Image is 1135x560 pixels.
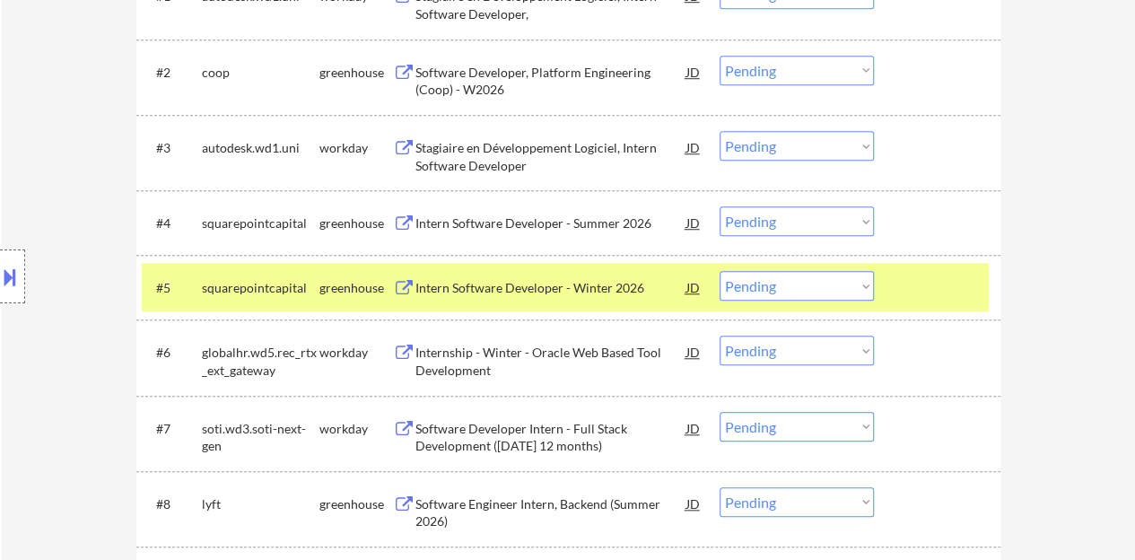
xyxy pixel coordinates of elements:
[685,336,703,368] div: JD
[319,495,393,513] div: greenhouse
[415,279,686,297] div: Intern Software Developer - Winter 2026
[319,344,393,362] div: workday
[202,64,319,82] div: coop
[685,412,703,444] div: JD
[415,139,686,174] div: Stagiaire en Développement Logiciel, Intern Software Developer
[685,206,703,239] div: JD
[319,420,393,438] div: workday
[202,495,319,513] div: lyft
[319,214,393,232] div: greenhouse
[415,495,686,530] div: Software Engineer Intern, Backend (Summer 2026)
[319,139,393,157] div: workday
[415,214,686,232] div: Intern Software Developer - Summer 2026
[319,279,393,297] div: greenhouse
[156,495,188,513] div: #8
[415,344,686,379] div: Internship - Winter - Oracle Web Based Tool Development
[685,271,703,303] div: JD
[415,420,686,455] div: Software Developer Intern - Full Stack Development ([DATE] 12 months)
[685,487,703,520] div: JD
[685,56,703,88] div: JD
[685,131,703,163] div: JD
[319,64,393,82] div: greenhouse
[415,64,686,99] div: Software Developer, Platform Engineering (Coop) - W2026
[156,64,188,82] div: #2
